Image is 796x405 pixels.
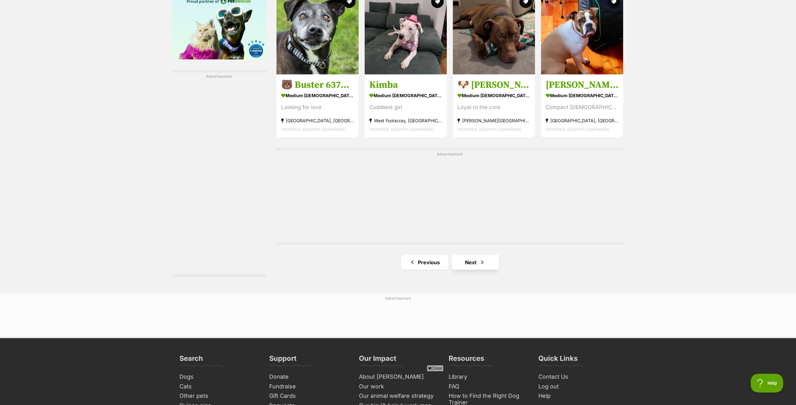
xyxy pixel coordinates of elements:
h3: [PERSON_NAME] [546,79,618,91]
div: Cuddliest girl [369,103,442,112]
h3: 🐻 Buster 6375 🐻 [281,79,354,91]
nav: Pagination [276,255,624,270]
strong: [GEOGRAPHIC_DATA], [GEOGRAPHIC_DATA] [281,116,354,125]
h3: Our Impact [359,354,396,366]
a: 🐻 Buster 6375 🐻 medium [DEMOGRAPHIC_DATA] Dog Looking for love [GEOGRAPHIC_DATA], [GEOGRAPHIC_DAT... [276,74,359,138]
a: Kimba medium [DEMOGRAPHIC_DATA] Dog Cuddliest girl West Footscray, [GEOGRAPHIC_DATA] Interstate a... [365,74,447,138]
a: 🐶 [PERSON_NAME] 🐶 medium [DEMOGRAPHIC_DATA] Dog Loyal to the core [PERSON_NAME][GEOGRAPHIC_DATA] ... [453,74,535,138]
span: Close [427,365,444,371]
h3: Kimba [369,79,442,91]
strong: medium [DEMOGRAPHIC_DATA] Dog [546,91,618,100]
a: Previous page [401,255,448,270]
a: Fundraise [267,381,350,391]
h3: Support [269,354,296,366]
strong: medium [DEMOGRAPHIC_DATA] Dog [369,91,442,100]
div: Compact [DEMOGRAPHIC_DATA] |[GEOGRAPHIC_DATA] [546,103,618,112]
span: Interstate adoption unavailable [281,126,345,132]
iframe: Advertisement [284,374,512,402]
a: Cats [177,381,260,391]
h3: Quick Links [538,354,578,366]
div: Advertisement [172,70,266,276]
iframe: Advertisement [298,160,602,238]
div: Advertisement [276,148,624,244]
strong: West Footscray, [GEOGRAPHIC_DATA] [369,116,442,125]
a: Help [536,391,619,401]
div: Looking for love [281,103,354,112]
a: Donate [267,372,350,381]
strong: medium [DEMOGRAPHIC_DATA] Dog [457,91,530,100]
strong: medium [DEMOGRAPHIC_DATA] Dog [281,91,354,100]
div: Loyal to the core [457,103,530,112]
strong: [PERSON_NAME][GEOGRAPHIC_DATA] [457,116,530,125]
a: [PERSON_NAME] medium [DEMOGRAPHIC_DATA] Dog Compact [DEMOGRAPHIC_DATA] |[GEOGRAPHIC_DATA] [GEOGRA... [541,74,623,138]
a: Other pets [177,391,260,401]
span: Interstate adoption unavailable [369,126,433,132]
a: Log out [536,381,619,391]
span: Interstate adoption unavailable [546,126,609,132]
iframe: Advertisement [172,82,266,270]
a: Next page [452,255,499,270]
h3: Resources [449,354,484,366]
a: Dogs [177,372,260,381]
span: Interstate adoption unavailable [457,126,521,132]
h3: Search [179,354,203,366]
h3: 🐶 [PERSON_NAME] 🐶 [457,79,530,91]
iframe: Help Scout Beacon - Open [751,374,783,392]
strong: [GEOGRAPHIC_DATA], [GEOGRAPHIC_DATA] [546,116,618,125]
a: Contact Us [536,372,619,381]
iframe: Advertisement [284,303,512,332]
a: Gift Cards [267,391,350,401]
